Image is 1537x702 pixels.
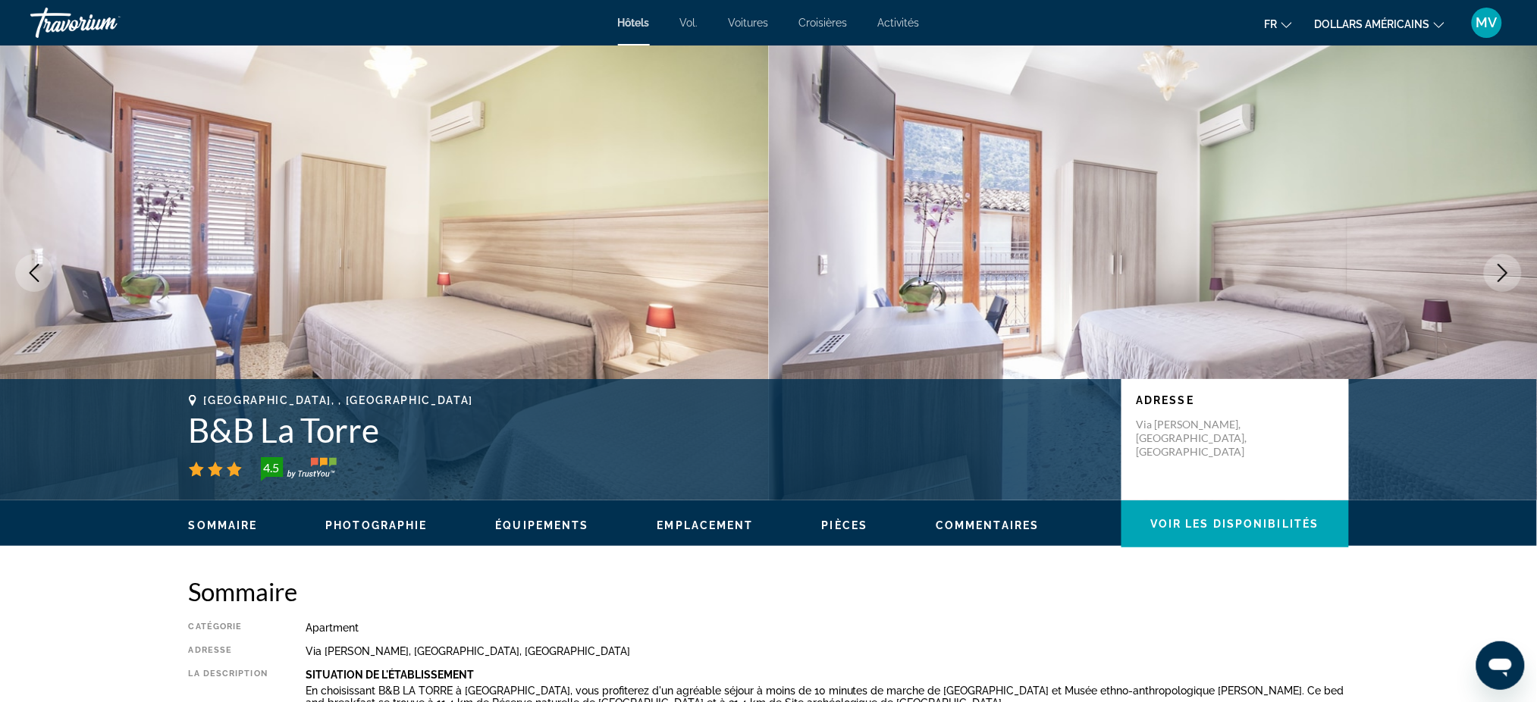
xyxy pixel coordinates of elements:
[189,519,258,532] button: Sommaire
[306,645,1349,657] div: Via [PERSON_NAME], [GEOGRAPHIC_DATA], [GEOGRAPHIC_DATA]
[1121,500,1349,547] button: Voir les disponibilités
[878,17,920,29] a: Activités
[1150,518,1319,530] span: Voir les disponibilités
[799,17,848,29] a: Croisières
[729,17,769,29] a: Voitures
[1467,7,1507,39] button: Menu utilisateur
[15,254,53,292] button: Previous image
[1315,18,1430,30] font: dollars américains
[496,519,589,532] button: Équipements
[822,519,868,532] button: Pièces
[1476,14,1498,30] font: MV
[256,459,287,477] div: 4.5
[936,519,1039,532] button: Commentaires
[204,394,474,406] span: [GEOGRAPHIC_DATA], , [GEOGRAPHIC_DATA]
[657,519,754,532] button: Emplacement
[1137,394,1334,406] p: Adresse
[189,622,268,634] div: Catégorie
[306,622,1349,634] div: Apartment
[325,519,427,532] button: Photographie
[30,3,182,42] a: Travorium
[189,645,268,657] div: Adresse
[189,576,1349,606] h2: Sommaire
[1484,254,1522,292] button: Next image
[1137,418,1258,459] p: Via [PERSON_NAME], [GEOGRAPHIC_DATA], [GEOGRAPHIC_DATA]
[1265,18,1278,30] font: fr
[306,669,474,681] b: Situation De L'établissement
[1476,641,1525,690] iframe: Bouton de lancement de la fenêtre de messagerie
[680,17,698,29] a: Vol.
[1315,13,1444,35] button: Changer de devise
[1265,13,1292,35] button: Changer de langue
[189,410,1106,450] h1: B&B La Torre
[618,17,650,29] a: Hôtels
[261,457,337,481] img: trustyou-badge-hor.svg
